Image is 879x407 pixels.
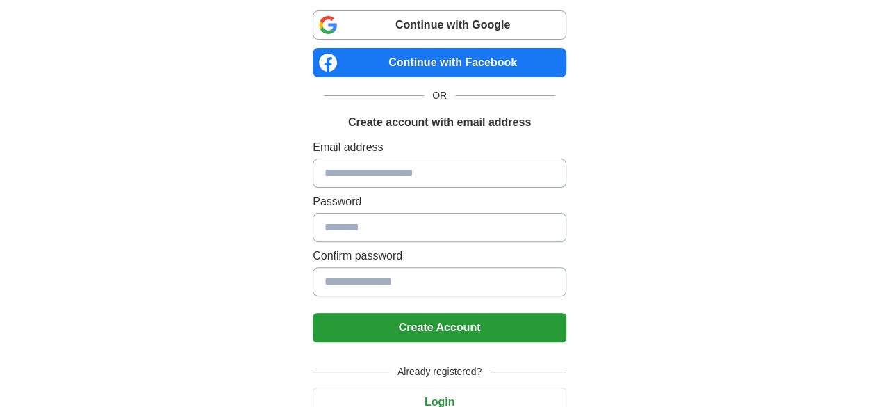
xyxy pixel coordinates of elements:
[313,139,566,156] label: Email address
[348,114,531,131] h1: Create account with email address
[313,10,566,40] a: Continue with Google
[313,313,566,342] button: Create Account
[313,48,566,77] a: Continue with Facebook
[389,365,490,379] span: Already registered?
[313,193,566,210] label: Password
[424,88,455,103] span: OR
[313,248,566,264] label: Confirm password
